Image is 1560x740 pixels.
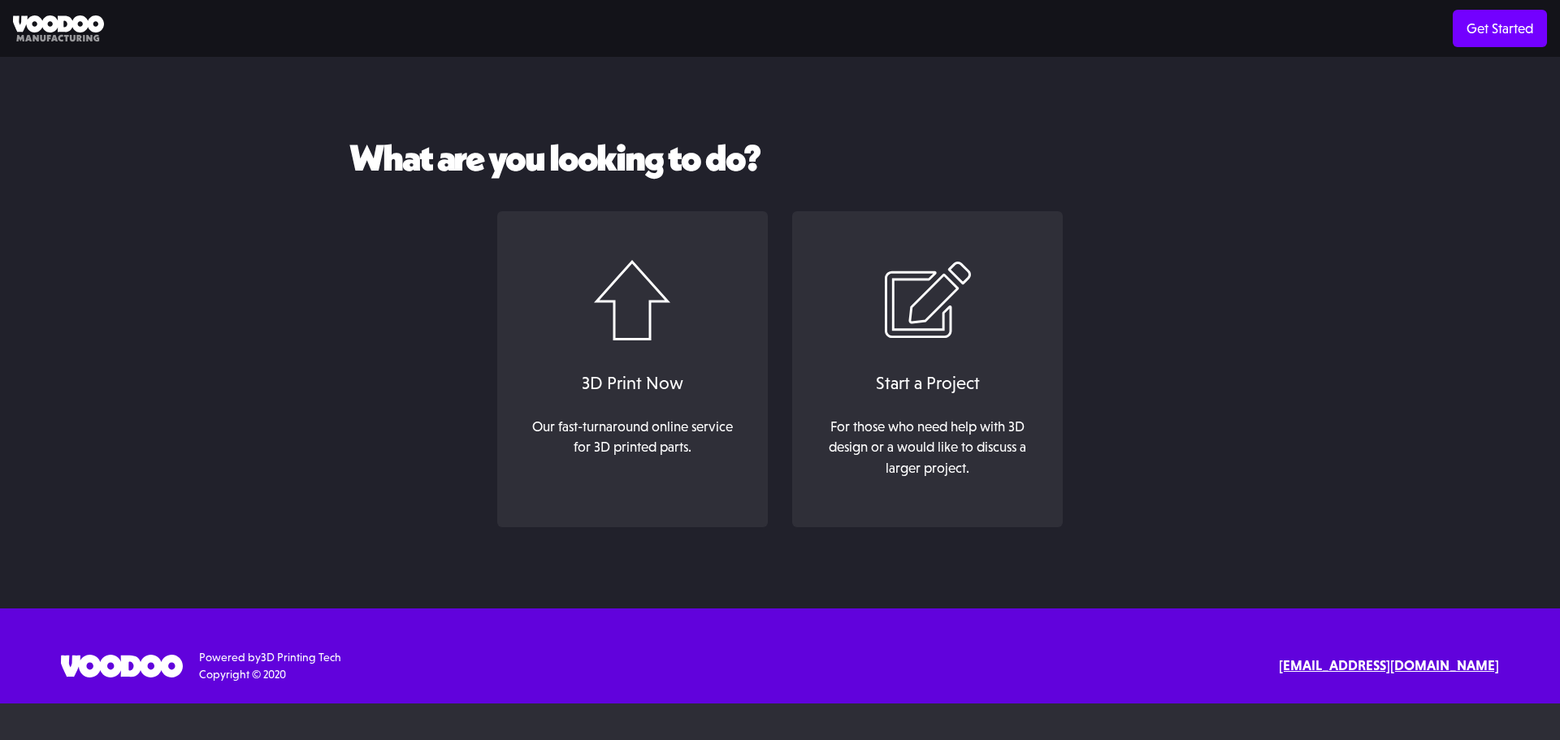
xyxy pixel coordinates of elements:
[261,651,341,664] a: 3D Printing Tech
[199,649,341,683] div: Powered by Copyright © 2020
[522,417,742,479] div: Our fast-turnaround online service for 3D printed parts. ‍
[818,417,1038,479] div: For those who need help with 3D design or a would like to discuss a larger project.
[497,211,768,528] a: 3D Print NowOur fast-turnaround online service for 3D printed parts.‍
[1279,657,1499,673] strong: [EMAIL_ADDRESS][DOMAIN_NAME]
[792,211,1063,528] a: Start a ProjectFor those who need help with 3D design or a would like to discuss a larger project.
[1279,656,1499,677] a: [EMAIL_ADDRESS][DOMAIN_NAME]
[13,15,104,42] img: Voodoo Manufacturing logo
[349,138,1211,179] h2: What are you looking to do?
[808,370,1046,396] div: Start a Project
[513,370,752,396] div: 3D Print Now
[1453,10,1547,47] a: Get Started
